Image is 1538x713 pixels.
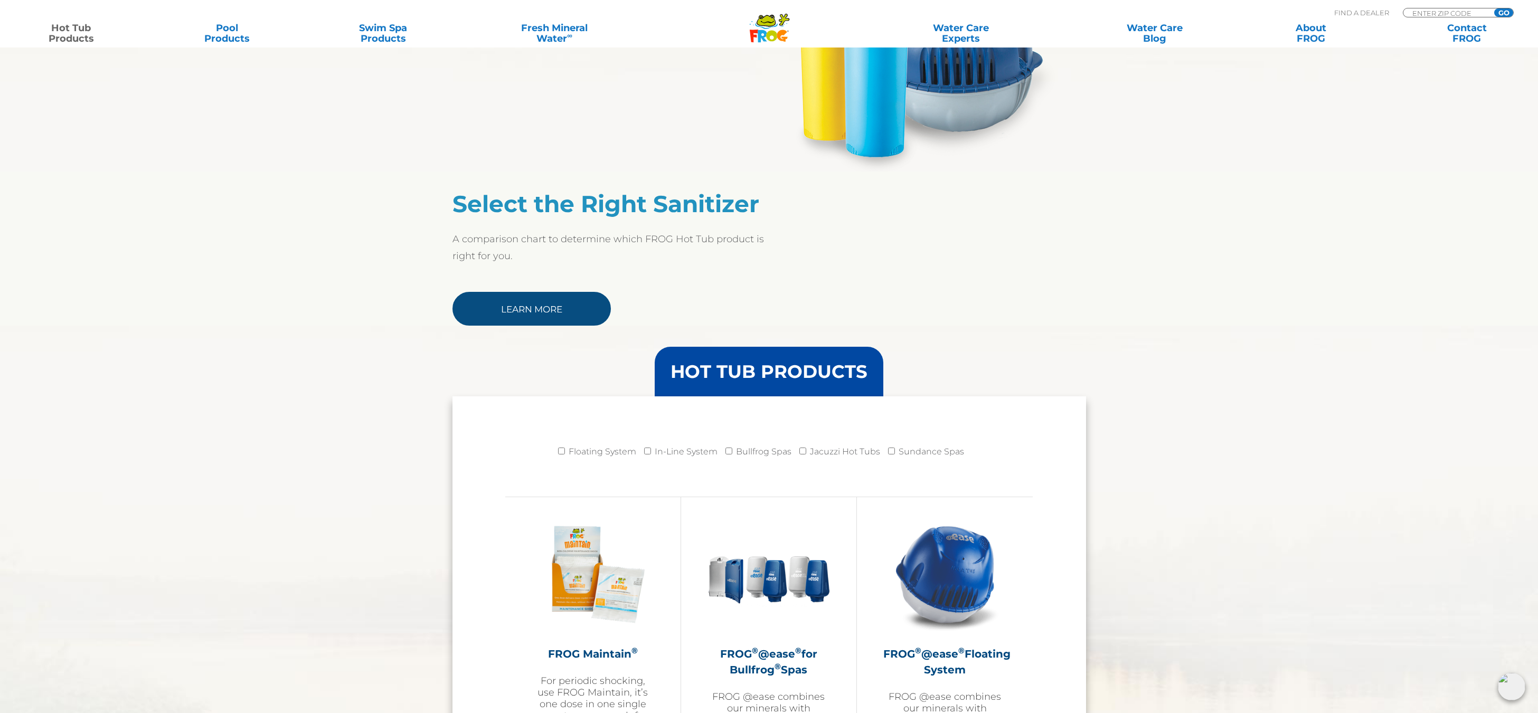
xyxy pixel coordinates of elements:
[671,363,867,381] h3: HOT TUB PRODUCTS
[1411,8,1483,17] input: Zip Code Form
[752,645,758,655] sup: ®
[532,646,654,662] h2: FROG Maintain
[810,441,880,462] label: Jacuzzi Hot Tubs
[915,645,921,655] sup: ®
[452,231,769,264] p: A comparison chart to determine which FROG Hot Tub product is right for you.
[452,292,611,326] a: Learn More
[1334,8,1389,17] p: Find A Dealer
[1494,8,1513,17] input: GO
[1094,23,1215,44] a: Water CareBlog
[736,441,791,462] label: Bullfrog Spas
[11,23,132,44] a: Hot TubProducts
[567,31,572,40] sup: ∞
[631,645,638,655] sup: ®
[884,513,1006,635] img: hot-tub-product-atease-system-300x300.png
[707,513,830,635] img: bullfrog-product-hero-300x300.png
[883,646,1006,678] h2: FROG @ease Floating System
[795,645,801,655] sup: ®
[899,441,964,462] label: Sundance Spas
[655,441,718,462] label: In-Line System
[479,23,630,44] a: Fresh MineralWater∞
[323,23,444,44] a: Swim SpaProducts
[862,23,1059,44] a: Water CareExperts
[1406,23,1527,44] a: ContactFROG
[1250,23,1372,44] a: AboutFROG
[569,441,636,462] label: Floating System
[532,513,654,635] img: Frog_Maintain_Hero-2-v2-300x300.png
[958,645,965,655] sup: ®
[452,190,769,217] h2: Select the Right Sanitizer
[167,23,288,44] a: PoolProducts
[1498,673,1525,700] img: openIcon
[707,646,830,678] h2: FROG @ease for Bullfrog Spas
[775,661,781,671] sup: ®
